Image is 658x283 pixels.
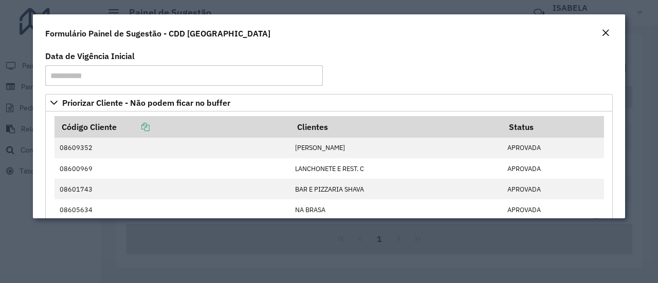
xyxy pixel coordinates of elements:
[54,138,290,158] td: 08609352
[54,158,290,179] td: 08600969
[54,116,290,138] th: Código Cliente
[290,199,502,220] td: NA BRASA
[62,99,230,107] span: Priorizar Cliente - Não podem ficar no buffer
[117,122,150,132] a: Copiar
[45,94,613,111] a: Priorizar Cliente - Não podem ficar no buffer
[502,116,604,138] th: Status
[290,179,502,199] td: BAR E PIZZARIA SHAVA
[54,179,290,199] td: 08601743
[45,27,270,40] h4: Formulário Painel de Sugestão - CDD [GEOGRAPHIC_DATA]
[290,116,502,138] th: Clientes
[45,50,135,62] label: Data de Vigência Inicial
[290,138,502,158] td: [PERSON_NAME]
[502,179,604,199] td: APROVADA
[54,199,290,220] td: 08605634
[502,138,604,158] td: APROVADA
[601,29,610,37] em: Fechar
[502,158,604,179] td: APROVADA
[598,27,613,40] button: Close
[290,158,502,179] td: LANCHONETE E REST. C
[502,199,604,220] td: APROVADA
